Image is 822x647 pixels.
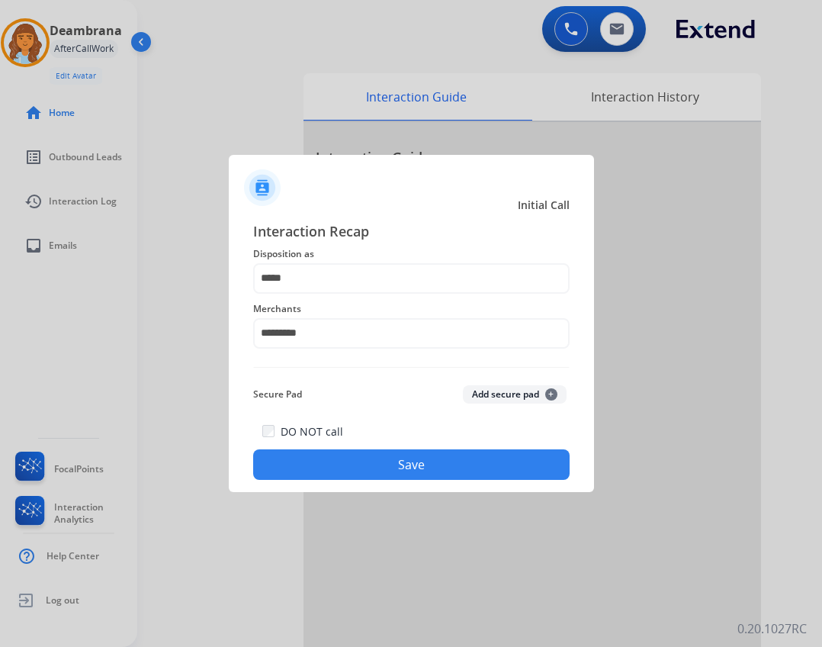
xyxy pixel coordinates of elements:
[253,245,570,263] span: Disposition as
[545,388,557,401] span: +
[737,620,807,638] p: 0.20.1027RC
[244,169,281,206] img: contactIcon
[253,300,570,318] span: Merchants
[253,385,302,404] span: Secure Pad
[253,220,570,245] span: Interaction Recap
[518,198,570,213] span: Initial Call
[253,449,570,480] button: Save
[281,424,343,439] label: DO NOT call
[463,385,567,404] button: Add secure pad+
